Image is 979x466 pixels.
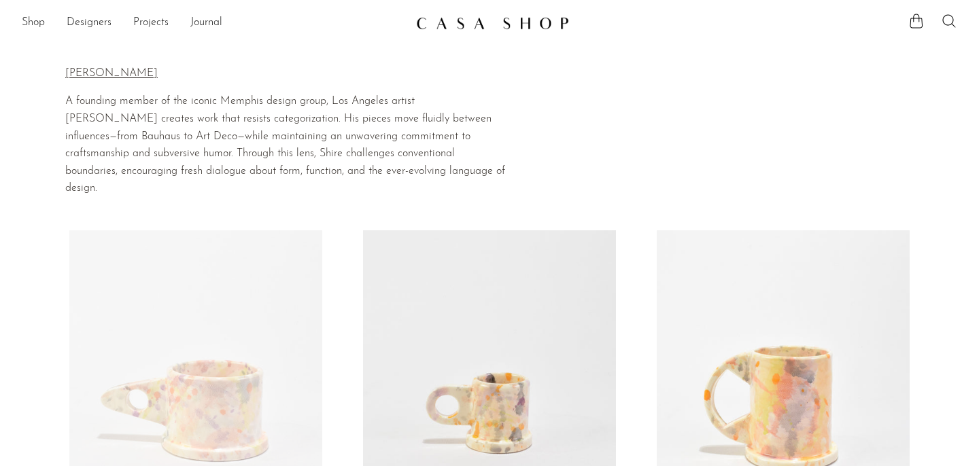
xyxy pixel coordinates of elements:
a: Designers [67,14,111,32]
nav: Desktop navigation [22,12,405,35]
p: A founding member of the iconic Memphis design group, Los Angeles artist [PERSON_NAME] creates wo... [65,93,506,198]
a: Shop [22,14,45,32]
p: [PERSON_NAME] [65,65,506,83]
a: Journal [190,14,222,32]
a: Projects [133,14,169,32]
ul: NEW HEADER MENU [22,12,405,35]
